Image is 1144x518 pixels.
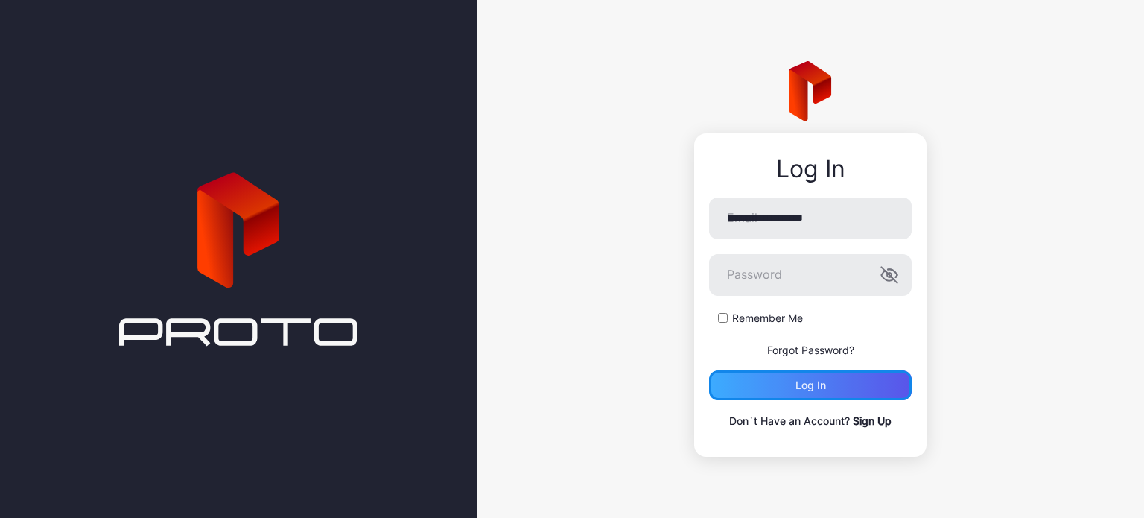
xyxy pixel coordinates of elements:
input: Password [709,254,912,296]
div: Log In [709,156,912,183]
label: Remember Me [732,311,803,326]
p: Don`t Have an Account? [709,412,912,430]
button: Password [880,266,898,284]
button: Log in [709,370,912,400]
a: Forgot Password? [767,344,854,356]
a: Sign Up [853,414,892,427]
input: Email [709,198,912,239]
